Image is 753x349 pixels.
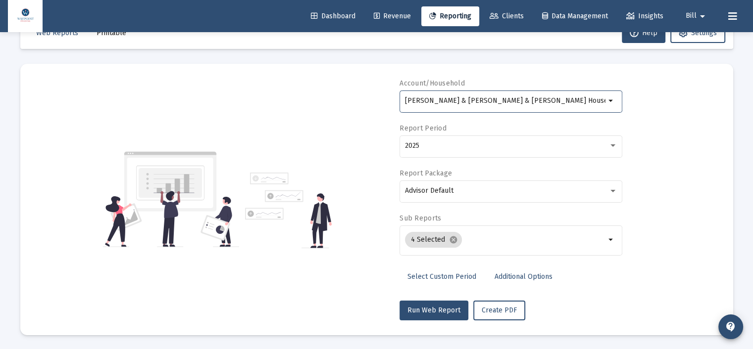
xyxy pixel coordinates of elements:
mat-icon: cancel [449,235,458,244]
input: Search or select an account or household [405,97,605,105]
label: Account/Household [400,79,465,87]
mat-icon: arrow_drop_down [605,234,617,246]
mat-icon: arrow_drop_down [605,95,617,107]
button: Web Reports [28,23,86,43]
label: Report Period [400,124,447,132]
button: Printable [89,23,134,43]
span: Data Management [542,12,608,20]
a: Reporting [421,6,479,26]
a: Revenue [366,6,419,26]
span: Settings [691,29,717,37]
button: Help [622,23,665,43]
img: reporting-alt [245,173,332,248]
button: Create PDF [473,301,525,320]
mat-icon: contact_support [725,321,737,333]
a: Clients [482,6,532,26]
button: Settings [670,23,725,43]
span: Printable [97,29,126,37]
a: Insights [618,6,671,26]
span: Reporting [429,12,471,20]
label: Report Package [400,169,452,177]
button: Run Web Report [400,301,468,320]
span: Run Web Report [407,306,460,314]
span: Dashboard [311,12,355,20]
span: Revenue [374,12,411,20]
span: Create PDF [482,306,517,314]
span: Clients [490,12,524,20]
img: Dashboard [15,6,35,26]
span: Help [630,29,657,37]
label: Sub Reports [400,214,441,222]
span: Bill [686,12,697,20]
mat-chip-list: Selection [405,230,605,250]
button: Bill [674,6,720,26]
span: 2025 [405,141,419,150]
a: Dashboard [303,6,363,26]
a: Data Management [534,6,616,26]
span: Additional Options [495,272,552,281]
mat-icon: arrow_drop_down [697,6,708,26]
span: Web Reports [36,29,78,37]
span: Select Custom Period [407,272,476,281]
img: reporting [103,150,239,248]
span: Advisor Default [405,186,453,195]
mat-chip: 4 Selected [405,232,462,248]
span: Insights [626,12,663,20]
